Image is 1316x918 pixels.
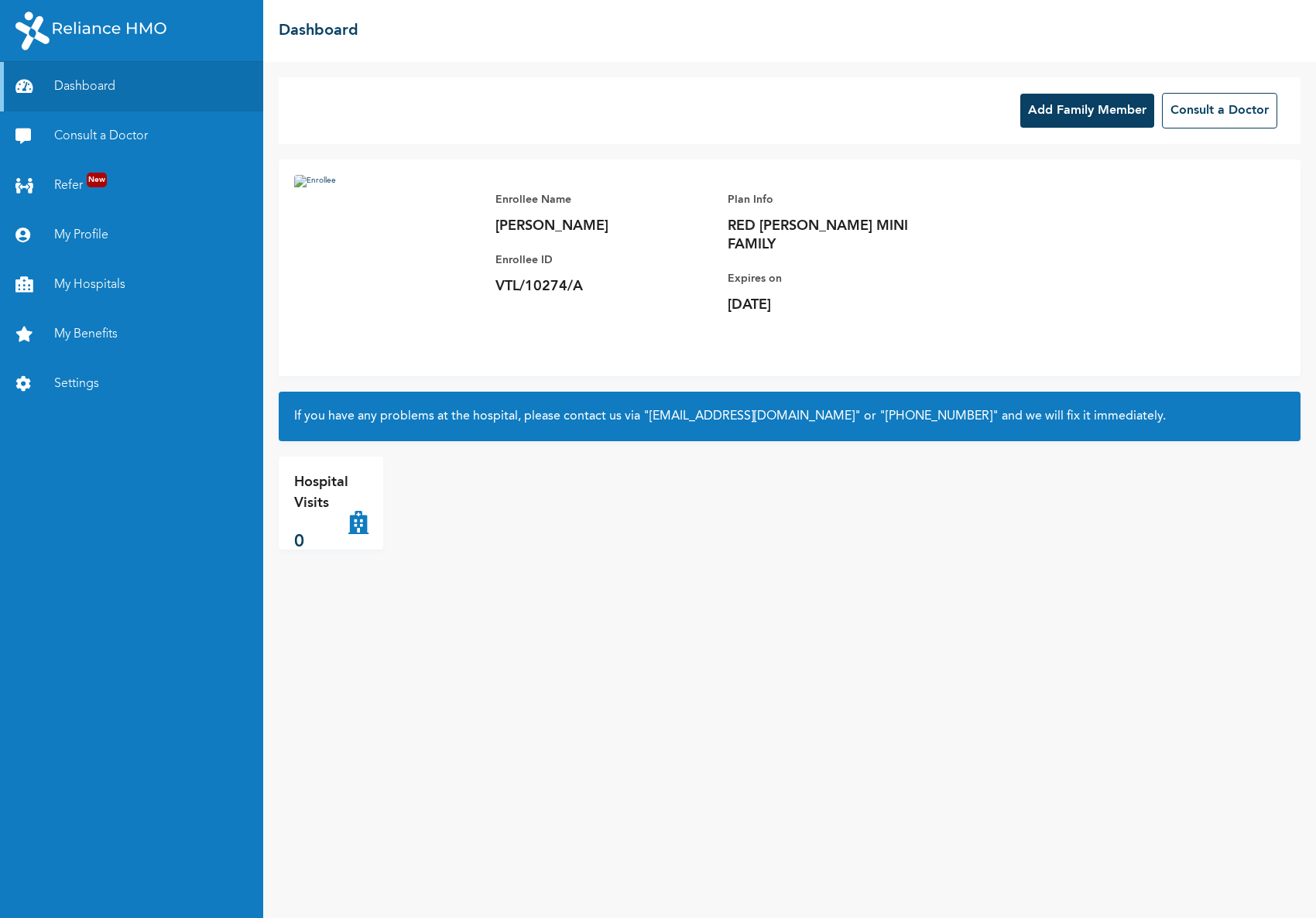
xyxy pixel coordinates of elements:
[294,472,348,514] p: Hospital Visits
[879,410,999,423] a: "[PHONE_NUMBER]"
[294,175,480,361] img: Enrollee
[728,190,944,209] p: Plan Info
[15,12,166,50] img: RelianceHMO's Logo
[495,277,712,296] p: VTL/10274/A
[87,173,107,187] span: New
[728,217,944,254] p: RED [PERSON_NAME] MINI FAMILY
[294,407,1285,426] h2: If you have any problems at the hospital, please contact us via or and we will fix it immediately.
[1162,93,1277,128] button: Consult a Doctor
[495,217,712,235] p: [PERSON_NAME]
[643,410,861,423] a: "[EMAIL_ADDRESS][DOMAIN_NAME]"
[495,251,712,269] p: Enrollee ID
[728,296,944,314] p: [DATE]
[1020,94,1154,128] button: Add Family Member
[728,269,944,288] p: Expires on
[495,190,712,209] p: Enrollee Name
[279,19,358,43] h2: Dashboard
[294,529,348,555] p: 0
